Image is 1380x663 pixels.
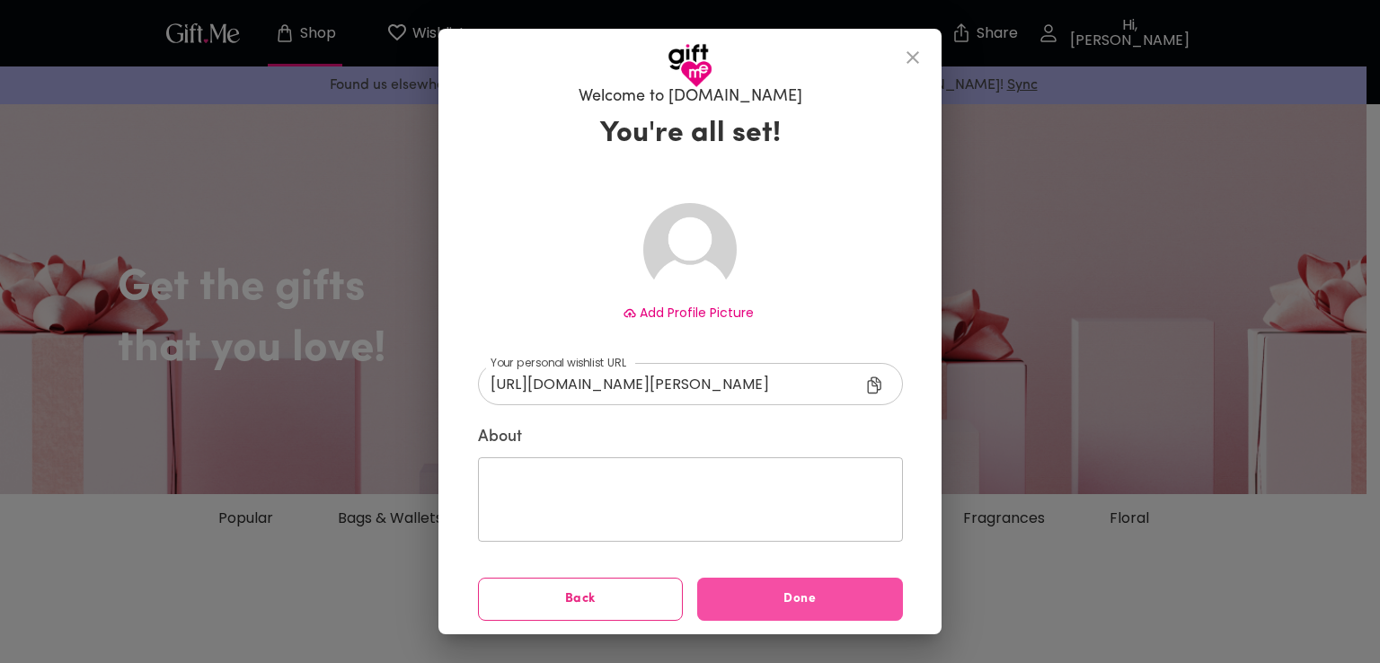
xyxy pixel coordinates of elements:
[643,203,737,296] img: Avatar
[640,304,754,322] span: Add Profile Picture
[579,86,802,108] h6: Welcome to [DOMAIN_NAME]
[697,589,903,609] span: Done
[478,578,684,621] button: Back
[668,43,712,88] img: GiftMe Logo
[600,116,781,152] h3: You're all set!
[478,427,903,448] label: About
[697,578,903,621] button: Done
[479,589,683,609] span: Back
[891,36,934,79] button: close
